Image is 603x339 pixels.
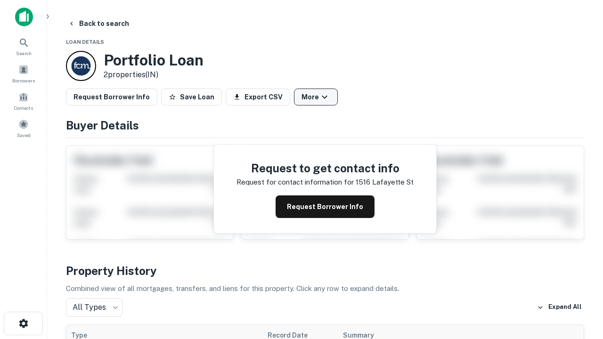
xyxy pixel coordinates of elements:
span: Borrowers [12,77,35,84]
a: Search [3,33,44,59]
h3: Portfolio Loan [104,51,204,69]
button: Request Borrower Info [276,195,375,218]
span: Saved [17,131,31,139]
button: More [294,89,338,105]
button: Export CSV [226,89,290,105]
p: Combined view of all mortgages, transfers, and liens for this property. Click any row to expand d... [66,283,584,294]
h4: Buyer Details [66,117,584,134]
p: Request for contact information for [236,177,354,188]
button: Request Borrower Info [66,89,157,105]
a: Borrowers [3,61,44,86]
a: Saved [3,115,44,141]
h4: Request to get contact info [236,160,414,177]
div: All Types [66,298,122,317]
p: 1516 lafayette st [356,177,414,188]
img: capitalize-icon.png [15,8,33,26]
span: Loan Details [66,39,104,45]
span: Search [16,49,32,57]
span: Contacts [14,104,33,112]
button: Expand All [535,300,584,315]
a: Contacts [3,88,44,113]
h4: Property History [66,262,584,279]
iframe: Chat Widget [556,234,603,279]
button: Save Loan [161,89,222,105]
p: 2 properties (IN) [104,69,204,81]
button: Back to search [64,15,133,32]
